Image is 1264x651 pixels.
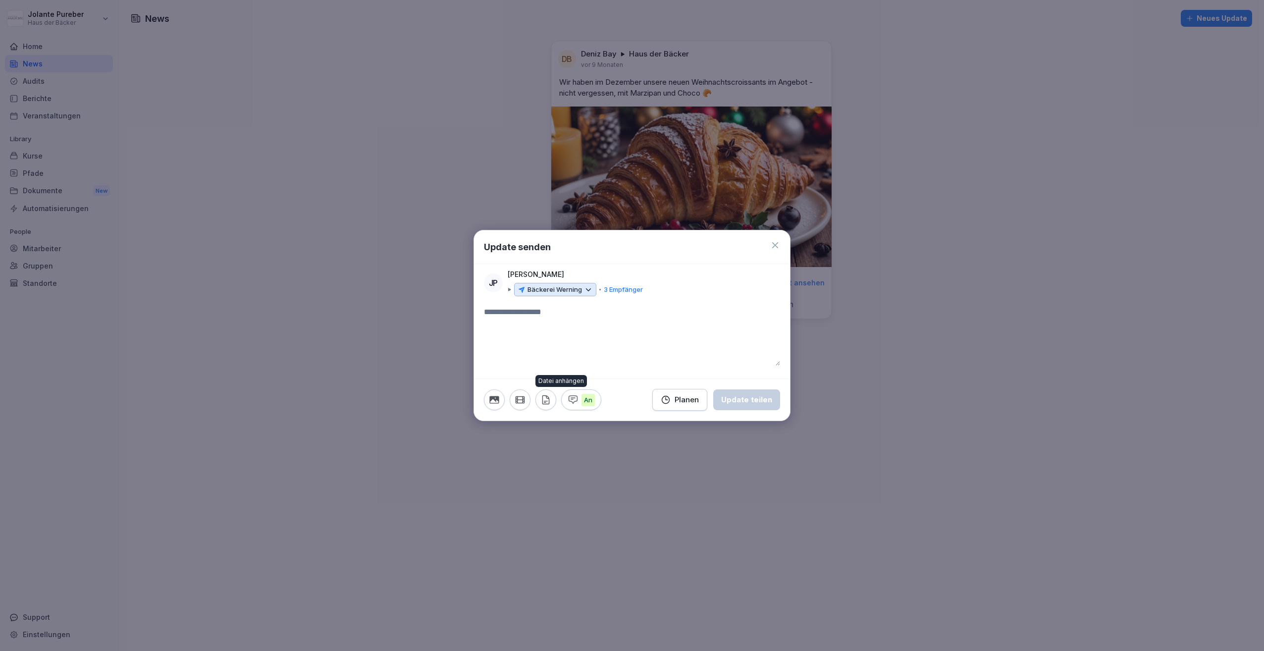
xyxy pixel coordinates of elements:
[484,240,551,254] h1: Update senden
[721,394,772,405] div: Update teilen
[713,389,780,410] button: Update teilen
[652,389,707,411] button: Planen
[581,394,595,407] p: An
[508,269,564,280] p: [PERSON_NAME]
[527,285,582,295] p: Bäckerei Werning
[561,389,601,410] button: An
[538,377,584,385] p: Datei anhängen
[661,394,699,405] div: Planen
[484,273,503,292] div: JP
[604,285,643,295] p: 3 Empfänger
